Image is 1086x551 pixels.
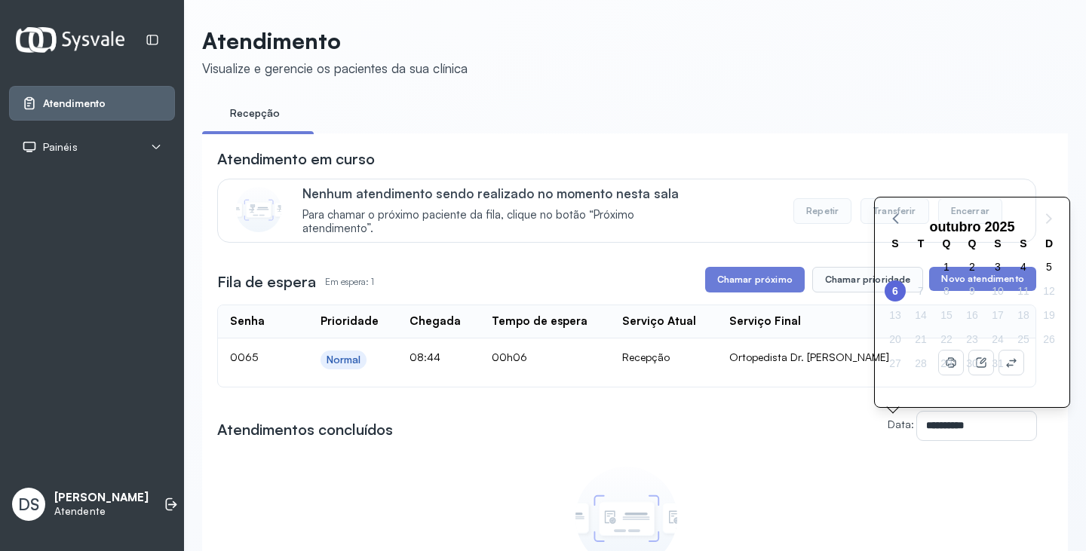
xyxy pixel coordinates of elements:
span: Atendimento [43,97,106,110]
a: Recepção [202,101,308,126]
div: Chegada [410,314,461,329]
h3: Atendimento em curso [217,148,375,170]
img: Logotipo do estabelecimento [16,27,124,52]
div: Serviço Final [729,314,801,329]
span: Painéis [43,141,78,154]
div: Tempo de espera [492,314,587,329]
p: Atendente [54,505,149,518]
span: 00h06 [492,350,527,363]
p: [PERSON_NAME] [54,491,149,505]
a: Atendimento [22,96,162,111]
p: Atendimento [202,27,468,54]
span: 0065 [230,350,258,363]
label: Data: [888,418,914,430]
button: Chamar próximo [705,267,805,292]
span: Ortopedista Dr. [PERSON_NAME] [729,350,889,363]
div: outubro 2025 [923,216,1020,238]
span: 08:44 [410,350,440,363]
p: Nenhum atendimento sendo realizado no momento nesta sala [302,185,701,201]
div: Normal [327,354,361,366]
div: Serviço Atual [622,314,696,329]
h3: Fila de espera [217,271,316,292]
button: Transferir [861,198,929,224]
p: Em espera: 1 [325,271,374,292]
button: Chamar prioridade [812,267,924,292]
div: Senha [230,314,265,329]
span: Para chamar o próximo paciente da fila, clique no botão “Próximo atendimento”. [302,208,701,237]
div: Prioridade [321,314,379,329]
button: Repetir [793,198,851,224]
h3: Atendimentos concluídos [217,419,393,440]
div: Visualize e gerencie os pacientes da sua clínica [202,60,468,76]
div: Recepção [622,350,704,364]
img: Imagem de CalloutCard [236,187,281,232]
